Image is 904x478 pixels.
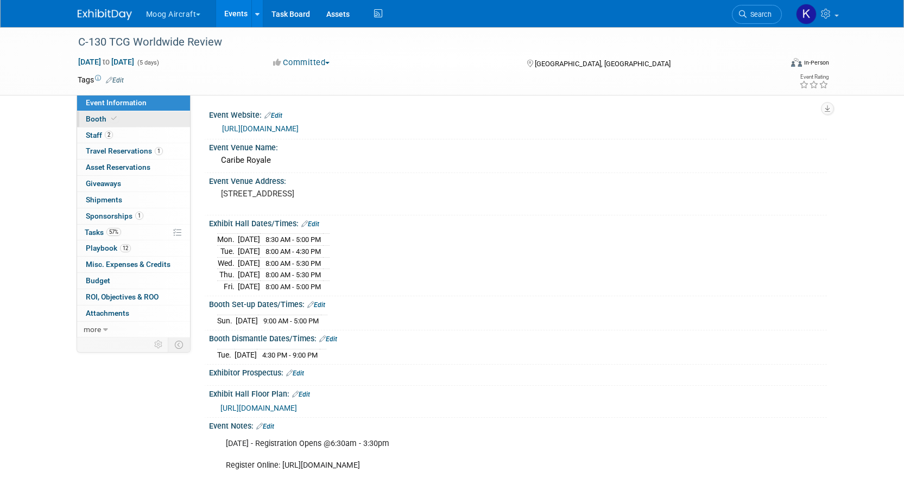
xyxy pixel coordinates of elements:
td: [DATE] [238,246,260,258]
td: [DATE] [238,257,260,269]
span: Event Information [86,98,147,107]
i: Booth reservation complete [111,116,117,122]
a: Edit [106,77,124,84]
span: Budget [86,276,110,285]
span: Giveaways [86,179,121,188]
a: Shipments [77,192,190,208]
a: Travel Reservations1 [77,143,190,159]
div: C-130 TCG Worldwide Review [74,33,766,52]
span: 1 [155,147,163,155]
span: ROI, Objectives & ROO [86,292,159,301]
span: 12 [120,244,131,252]
a: Event Information [77,95,190,111]
span: Shipments [86,195,122,204]
td: Sun. [217,315,236,326]
span: 57% [106,228,121,236]
a: ROI, Objectives & ROO [77,289,190,305]
a: Budget [77,273,190,289]
span: 9:00 AM - 5:00 PM [263,317,319,325]
a: Sponsorships1 [77,208,190,224]
div: Booth Dismantle Dates/Times: [209,330,827,345]
div: Caribe Royale [217,152,819,169]
a: Staff2 [77,128,190,143]
td: Tue. [217,349,235,360]
div: Event Notes: [209,418,827,432]
a: Edit [286,369,304,377]
span: 1 [135,212,143,220]
a: Edit [301,220,319,228]
button: Committed [269,57,334,68]
span: Sponsorships [86,212,143,220]
span: 8:00 AM - 4:30 PM [265,247,321,256]
td: Fri. [217,281,238,292]
div: Event Website: [209,107,827,121]
span: 8:00 AM - 5:30 PM [265,259,321,267]
span: Staff [86,131,113,139]
a: Misc. Expenses & Credits [77,257,190,272]
div: [DATE] - Registration Opens @6:30am - 3:30pm Register Online: [URL][DOMAIN_NAME] [218,433,707,476]
span: Playbook [86,244,131,252]
a: [URL][DOMAIN_NAME] [220,404,297,412]
td: [DATE] [238,269,260,281]
span: 8:30 AM - 5:00 PM [265,235,321,244]
a: Edit [307,301,325,309]
a: [URL][DOMAIN_NAME] [222,124,299,133]
span: 2 [105,131,113,139]
td: Thu. [217,269,238,281]
a: Edit [256,423,274,430]
span: Attachments [86,309,129,317]
div: Event Venue Name: [209,139,827,153]
img: Kathryn Germony [796,4,817,24]
span: [GEOGRAPHIC_DATA], [GEOGRAPHIC_DATA] [535,60,671,68]
a: Edit [319,335,337,343]
td: Tags [78,74,124,85]
span: [DATE] [DATE] [78,57,135,67]
div: Exhibit Hall Floor Plan: [209,386,827,400]
a: Booth [77,111,190,127]
div: In-Person [804,59,829,67]
div: Exhibit Hall Dates/Times: [209,215,827,230]
a: Edit [264,112,282,119]
div: Event Rating [799,74,829,80]
td: Tue. [217,246,238,258]
td: Personalize Event Tab Strip [149,337,168,352]
td: Mon. [217,234,238,246]
span: Asset Reservations [86,163,150,171]
a: Tasks57% [77,225,190,240]
img: ExhibitDay [78,9,132,20]
span: to [101,58,111,66]
a: Edit [292,391,310,398]
td: [DATE] [238,234,260,246]
a: more [77,322,190,337]
pre: [STREET_ADDRESS] [221,189,454,199]
div: Event Format [718,56,830,73]
td: [DATE] [235,349,257,360]
div: Event Venue Address: [209,173,827,187]
a: Giveaways [77,176,190,192]
td: Toggle Event Tabs [168,337,190,352]
a: Asset Reservations [77,160,190,175]
div: Booth Set-up Dates/Times: [209,296,827,310]
span: 8:00 AM - 5:30 PM [265,271,321,279]
span: Booth [86,114,119,123]
span: Search [747,10,772,18]
span: Travel Reservations [86,146,163,155]
span: 8:00 AM - 5:00 PM [265,283,321,291]
div: Exhibitor Prospectus: [209,365,827,379]
img: Format-Inperson.png [791,58,802,67]
a: Search [732,5,782,24]
span: more [84,325,101,334]
span: Tasks [85,228,121,237]
span: (5 days) [136,59,159,66]
td: [DATE] [238,281,260,292]
span: 4:30 PM - 9:00 PM [262,351,318,359]
td: [DATE] [236,315,258,326]
a: Attachments [77,305,190,321]
td: Wed. [217,257,238,269]
a: Playbook12 [77,240,190,256]
span: Misc. Expenses & Credits [86,260,170,269]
